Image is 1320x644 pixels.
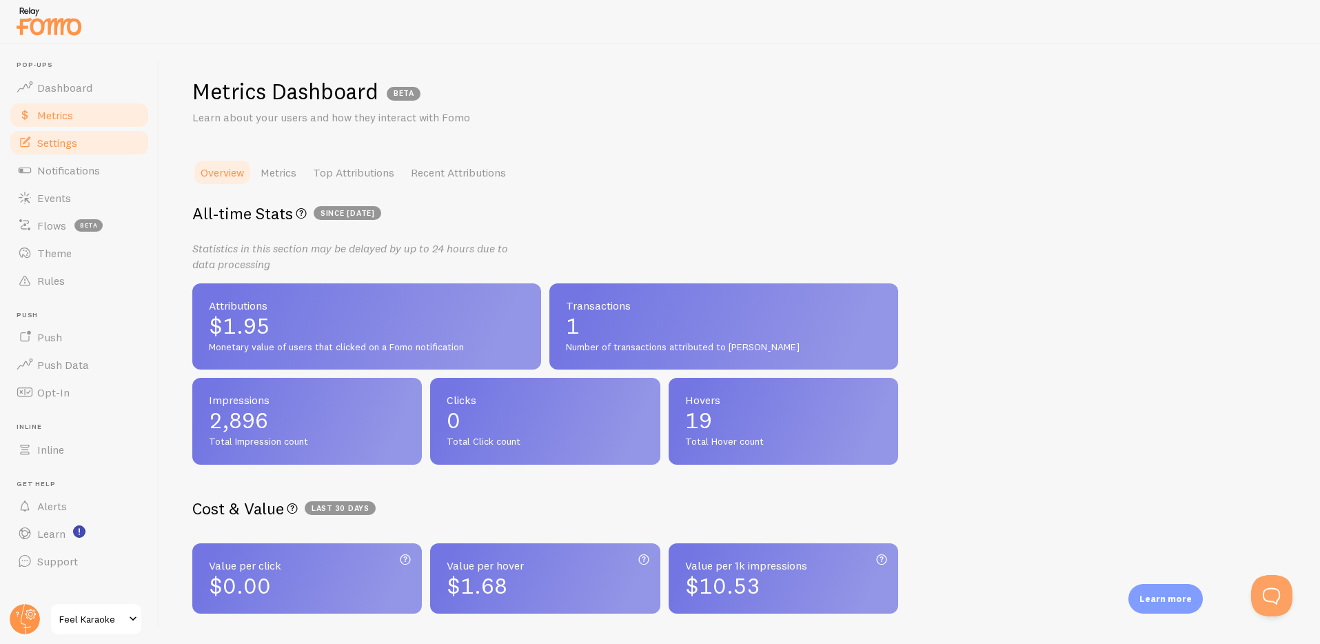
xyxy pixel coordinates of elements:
[192,77,378,105] h1: Metrics Dashboard
[1128,584,1203,614] div: Learn more
[37,527,65,541] span: Learn
[305,501,376,515] span: Last 30 days
[37,191,71,205] span: Events
[8,157,150,184] a: Notifications
[566,300,882,311] span: Transactions
[8,436,150,463] a: Inline
[209,341,525,354] span: Monetary value of users that clicked on a Fomo notification
[37,385,70,399] span: Opt-In
[8,323,150,351] a: Push
[14,3,83,39] img: fomo-relay-logo-orange.svg
[252,159,305,186] a: Metrics
[17,480,150,489] span: Get Help
[37,443,64,456] span: Inline
[8,492,150,520] a: Alerts
[209,436,405,448] span: Total Impression count
[37,163,100,177] span: Notifications
[447,572,507,599] span: $1.68
[447,410,643,432] span: 0
[37,219,66,232] span: Flows
[192,203,898,224] h2: All-time Stats
[403,159,514,186] a: Recent Attributions
[192,110,523,125] p: Learn about your users and how they interact with Fomo
[685,572,760,599] span: $10.53
[566,341,882,354] span: Number of transactions attributed to [PERSON_NAME]
[447,560,643,571] span: Value per hover
[685,394,882,405] span: Hovers
[17,311,150,320] span: Push
[685,436,882,448] span: Total Hover count
[8,212,150,239] a: Flows beta
[74,219,103,232] span: beta
[37,136,77,150] span: Settings
[8,351,150,379] a: Push Data
[387,87,420,101] span: BETA
[192,159,252,186] a: Overview
[50,603,143,636] a: Feel Karaoke
[37,358,89,372] span: Push Data
[192,241,508,271] i: Statistics in this section may be delayed by up to 24 hours due to data processing
[192,498,898,519] h2: Cost & Value
[8,547,150,575] a: Support
[305,159,403,186] a: Top Attributions
[17,423,150,432] span: Inline
[314,206,381,220] span: since [DATE]
[37,108,73,122] span: Metrics
[17,61,150,70] span: Pop-ups
[8,74,150,101] a: Dashboard
[8,239,150,267] a: Theme
[209,410,405,432] span: 2,896
[209,300,525,311] span: Attributions
[37,499,67,513] span: Alerts
[59,611,125,627] span: Feel Karaoke
[37,81,92,94] span: Dashboard
[447,394,643,405] span: Clicks
[1139,592,1192,605] p: Learn more
[566,315,882,337] span: 1
[685,560,882,571] span: Value per 1k impressions
[209,315,525,337] span: $1.95
[37,330,62,344] span: Push
[37,246,72,260] span: Theme
[209,572,271,599] span: $0.00
[8,184,150,212] a: Events
[685,410,882,432] span: 19
[8,129,150,157] a: Settings
[209,394,405,405] span: Impressions
[8,267,150,294] a: Rules
[73,525,85,538] svg: <p>Watch New Feature Tutorials!</p>
[209,560,405,571] span: Value per click
[8,101,150,129] a: Metrics
[37,554,78,568] span: Support
[1251,575,1292,616] iframe: Help Scout Beacon - Open
[8,520,150,547] a: Learn
[8,379,150,406] a: Opt-In
[447,436,643,448] span: Total Click count
[37,274,65,288] span: Rules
